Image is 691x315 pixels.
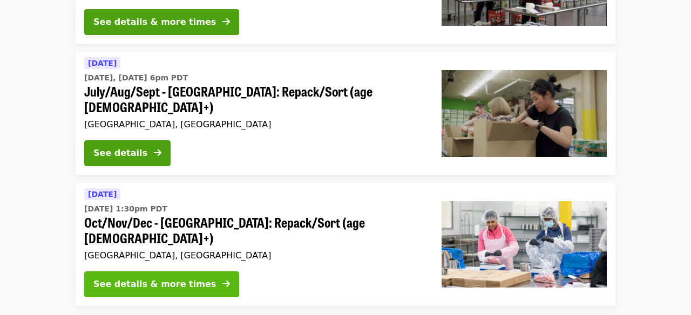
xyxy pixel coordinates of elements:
[84,140,171,166] button: See details
[88,190,117,198] span: [DATE]
[76,52,615,175] a: See details for "July/Aug/Sept - Portland: Repack/Sort (age 8+)"
[76,183,615,306] a: See details for "Oct/Nov/Dec - Beaverton: Repack/Sort (age 10+)"
[93,278,216,291] div: See details & more times
[442,201,607,287] img: Oct/Nov/Dec - Beaverton: Repack/Sort (age 10+) organized by Oregon Food Bank
[84,215,424,246] span: Oct/Nov/Dec - [GEOGRAPHIC_DATA]: Repack/Sort (age [DEMOGRAPHIC_DATA]+)
[84,271,239,297] button: See details & more times
[222,279,230,289] i: arrow-right icon
[93,16,216,29] div: See details & more times
[84,84,424,115] span: July/Aug/Sept - [GEOGRAPHIC_DATA]: Repack/Sort (age [DEMOGRAPHIC_DATA]+)
[442,70,607,156] img: July/Aug/Sept - Portland: Repack/Sort (age 8+) organized by Oregon Food Bank
[84,72,188,84] time: [DATE], [DATE] 6pm PDT
[154,148,161,158] i: arrow-right icon
[93,147,147,160] div: See details
[84,119,424,129] div: [GEOGRAPHIC_DATA], [GEOGRAPHIC_DATA]
[88,59,117,67] span: [DATE]
[84,9,239,35] button: See details & more times
[84,250,424,261] div: [GEOGRAPHIC_DATA], [GEOGRAPHIC_DATA]
[84,203,167,215] time: [DATE] 1:30pm PDT
[222,17,230,27] i: arrow-right icon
